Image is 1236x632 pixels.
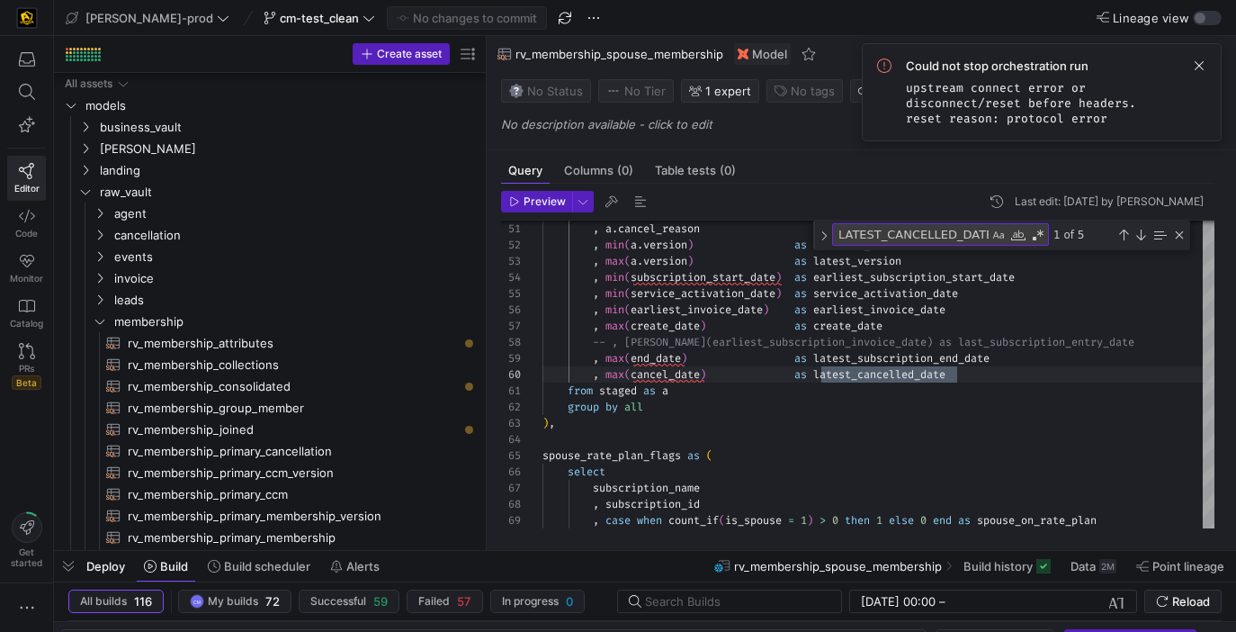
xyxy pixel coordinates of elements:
[61,483,479,505] div: Press SPACE to select this row.
[977,513,1097,528] span: spouse_on_rate_plan
[7,3,46,33] a: https://storage.googleapis.com/y42-prod-data-exchange/images/uAsz27BndGEK0hZWDFeOjoxA7jCwgK9jE472...
[605,367,624,382] span: max
[813,351,990,366] span: latest_subscription_end_date
[719,513,725,528] span: (
[687,238,694,252] span: )
[61,440,479,462] a: rv_membership_primary_cancellation​​​​​​​​​​
[265,594,280,609] span: 72
[725,513,782,528] span: is_spouse
[624,286,631,301] span: (
[457,594,471,609] span: 57
[624,270,631,284] span: (
[889,513,914,528] span: else
[631,367,700,382] span: cancel_date
[631,286,775,301] span: service_activation_date
[662,384,668,398] span: a
[10,273,43,284] span: Monitor
[61,505,479,527] a: rv_membership_primary_membership_version​​​​​​​​​​
[14,183,40,194] span: Editor
[509,84,524,98] img: No status
[788,513,794,528] span: =
[643,254,687,268] span: version
[501,318,521,334] div: 57
[813,270,1015,284] span: earliest_subscription_start_date
[7,336,46,397] a: PRsBeta
[501,464,521,480] div: 66
[85,95,476,116] span: models
[353,43,450,65] button: Create asset
[963,559,1033,573] span: Build history
[568,384,593,398] span: from
[501,79,591,103] button: No statusNo Status
[61,527,479,548] div: Press SPACE to select this row.
[114,290,476,311] span: leads
[955,551,1059,582] button: Build history
[568,400,599,414] span: group
[86,559,125,573] span: Deploy
[61,419,479,440] div: Press SPACE to select this row.
[61,354,479,375] div: Press SPACE to select this row.
[61,505,479,527] div: Press SPACE to select this row.
[1150,225,1169,245] div: Find in Selection (⌥⌘L)
[605,400,618,414] span: by
[617,165,633,176] span: (0)
[114,311,476,332] span: membership
[7,246,46,291] a: Monitor
[668,513,719,528] span: count_if
[624,351,631,366] span: (
[10,318,43,329] span: Catalog
[114,247,476,267] span: events
[542,416,549,430] span: )
[373,594,388,609] span: 59
[128,484,458,505] span: rv_membership_primary_ccm​​​​​​​​​​
[7,291,46,336] a: Catalog
[200,551,318,582] button: Build scheduler
[631,351,681,366] span: end_date
[593,254,599,268] span: ,
[1062,551,1124,582] button: Data2M
[637,513,662,528] span: when
[128,398,458,419] span: rv_membership_group_member​​​​​​​​​​
[1133,228,1148,242] div: Next Match (Enter)
[100,160,476,181] span: landing
[1009,226,1027,244] div: Match Whole Word (⌥⌘W)
[820,513,826,528] span: >
[549,416,555,430] span: ,
[605,254,624,268] span: max
[763,302,769,317] span: )
[128,506,458,527] span: rv_membership_primary_membership_version​​​​​​​​​​
[643,238,687,252] span: version
[876,513,882,528] span: 1
[128,376,458,397] span: rv_membership_consolidated​​​​​​​​​​
[990,226,1008,244] div: Match Case (⌥⌘C)
[224,559,310,573] span: Build scheduler
[501,269,521,285] div: 54
[631,270,775,284] span: subscription_start_date
[160,559,188,573] span: Build
[509,84,583,98] span: No Status
[681,351,687,366] span: )
[1099,559,1116,573] div: 2M
[720,165,736,176] span: (0)
[939,594,945,609] span: –
[1052,223,1114,246] div: 1 of 5
[624,367,631,382] span: (
[631,302,763,317] span: earliest_invoice_date
[208,595,258,608] span: My builds
[593,351,599,366] span: ,
[605,351,624,366] span: max
[738,49,748,59] img: undefined
[624,400,643,414] span: all
[501,480,521,496] div: 67
[61,397,479,419] a: rv_membership_group_member​​​​​​​​​​
[605,513,631,528] span: case
[1029,226,1047,244] div: Use Regular Expression (⌥⌘R)
[1172,228,1187,242] div: Close (Escape)
[766,79,843,103] button: No tags
[631,254,637,268] span: a
[61,527,479,548] a: rv_membership_primary_membership​​​​​​​​​​
[593,270,599,284] span: ,
[61,375,479,397] div: Press SPACE to select this row.
[906,80,1136,126] code: upstream connect error or disconnect/reset before headers. reset reason: protocol error
[346,559,380,573] span: Alerts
